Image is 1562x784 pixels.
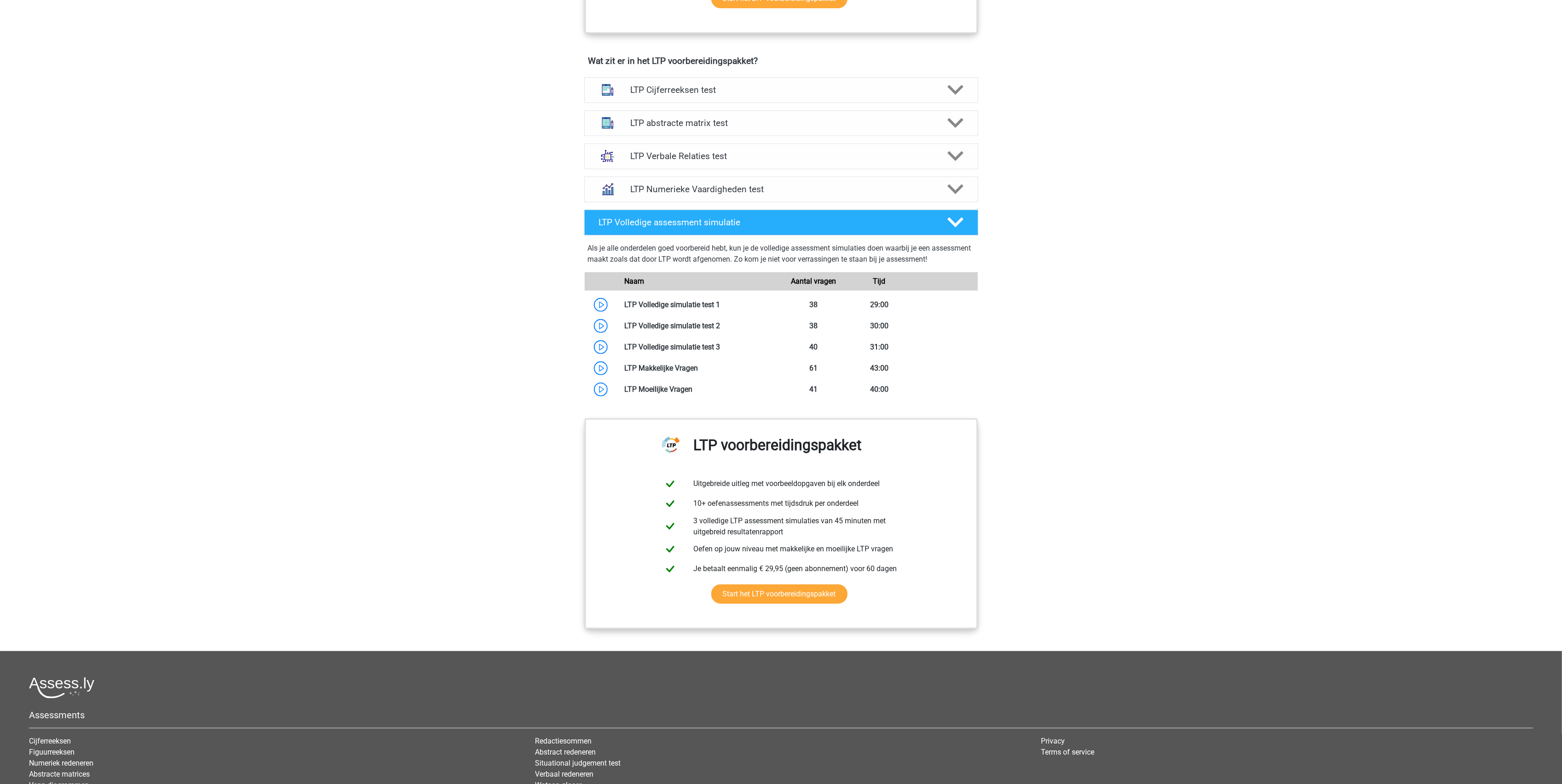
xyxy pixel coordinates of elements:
img: cijferreeksen [596,78,620,102]
a: Cijferreeksen [29,737,71,745]
a: abstracte matrices LTP abstracte matrix test [581,110,982,136]
div: Aantal vragen [781,276,846,287]
a: analogieen LTP Verbale Relaties test [581,143,982,169]
div: LTP Makkelijke Vragen [617,363,781,374]
a: Numeriek redeneren [29,759,93,767]
h4: LTP Cijferreeksen test [630,85,932,95]
h4: LTP abstracte matrix test [630,118,932,128]
div: Als je alle onderdelen goed voorbereid hebt, kun je de volledige assessment simulaties doen waarb... [588,243,975,269]
h4: LTP Numerieke Vaardigheden test [630,184,932,195]
a: LTP Volledige assessment simulatie [581,210,982,235]
a: Figuurreeksen [29,748,75,756]
h4: LTP Volledige assessment simulatie [599,217,932,228]
a: Verbaal redeneren [535,770,593,778]
img: abstracte matrices [596,111,620,135]
div: LTP Volledige simulatie test 3 [617,342,781,353]
div: LTP Moeilijke Vragen [617,384,781,395]
img: analogieen [596,144,620,168]
a: Start het LTP voorbereidingspakket [711,584,848,604]
a: numeriek redeneren LTP Numerieke Vaardigheden test [581,177,982,202]
a: Situational judgement test [535,759,621,767]
h4: LTP Verbale Relaties test [630,151,932,161]
div: LTP Volledige simulatie test 2 [617,320,781,332]
a: Abstracte matrices [29,770,90,778]
a: cijferreeksen LTP Cijferreeksen test [581,77,982,103]
a: Terms of service [1041,748,1094,756]
img: numeriek redeneren [596,177,620,201]
a: Privacy [1041,737,1065,745]
a: Abstract redeneren [535,748,596,756]
img: Assessly logo [29,677,94,698]
h5: Assessments [29,710,1533,721]
div: LTP Volledige simulatie test 1 [617,299,781,310]
h4: Wat zit er in het LTP voorbereidingspakket? [588,56,974,66]
div: Naam [617,276,781,287]
div: Tijd [847,276,912,287]
a: Redactiesommen [535,737,592,745]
